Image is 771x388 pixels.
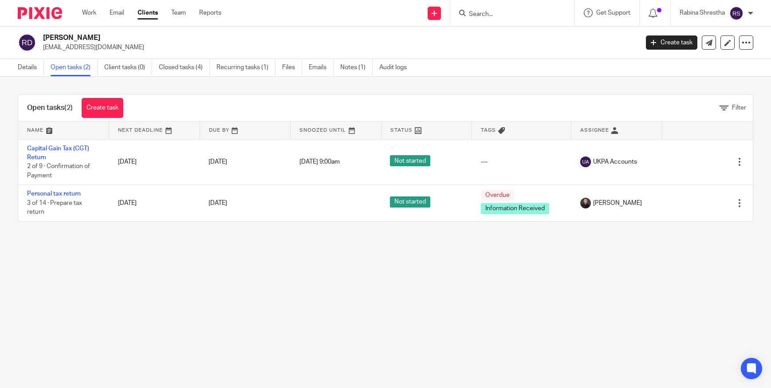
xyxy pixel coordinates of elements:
[481,157,563,166] div: ---
[299,128,346,133] span: Snoozed Until
[43,33,515,43] h2: [PERSON_NAME]
[593,157,637,166] span: UKPA Accounts
[481,128,496,133] span: Tags
[18,33,36,52] img: svg%3E
[18,7,62,19] img: Pixie
[309,59,334,76] a: Emails
[216,59,275,76] a: Recurring tasks (1)
[18,59,44,76] a: Details
[138,8,158,17] a: Clients
[580,157,591,167] img: svg%3E
[468,11,548,19] input: Search
[109,185,200,221] td: [DATE]
[159,59,210,76] a: Closed tasks (4)
[208,159,227,165] span: [DATE]
[208,200,227,206] span: [DATE]
[379,59,413,76] a: Audit logs
[27,200,82,216] span: 3 of 14 · Prepare tax return
[596,10,630,16] span: Get Support
[27,191,81,197] a: Personal tax return
[646,35,697,50] a: Create task
[104,59,152,76] a: Client tasks (0)
[110,8,124,17] a: Email
[299,159,340,165] span: [DATE] 9:00am
[580,198,591,208] img: My%20Photo.jpg
[27,145,89,161] a: Capital Gain Tax (CGT) Return
[199,8,221,17] a: Reports
[82,98,123,118] a: Create task
[390,155,430,166] span: Not started
[109,139,200,185] td: [DATE]
[680,8,725,17] p: Rabina Shrestha
[729,6,743,20] img: svg%3E
[27,103,73,113] h1: Open tasks
[171,8,186,17] a: Team
[390,196,430,208] span: Not started
[481,203,549,214] span: Information Received
[43,43,633,52] p: [EMAIL_ADDRESS][DOMAIN_NAME]
[732,105,746,111] span: Filter
[593,199,642,208] span: [PERSON_NAME]
[390,128,413,133] span: Status
[27,163,90,179] span: 2 of 9 · Confirmation of Payment
[340,59,373,76] a: Notes (1)
[82,8,96,17] a: Work
[481,190,514,201] span: Overdue
[282,59,302,76] a: Files
[64,104,73,111] span: (2)
[51,59,98,76] a: Open tasks (2)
